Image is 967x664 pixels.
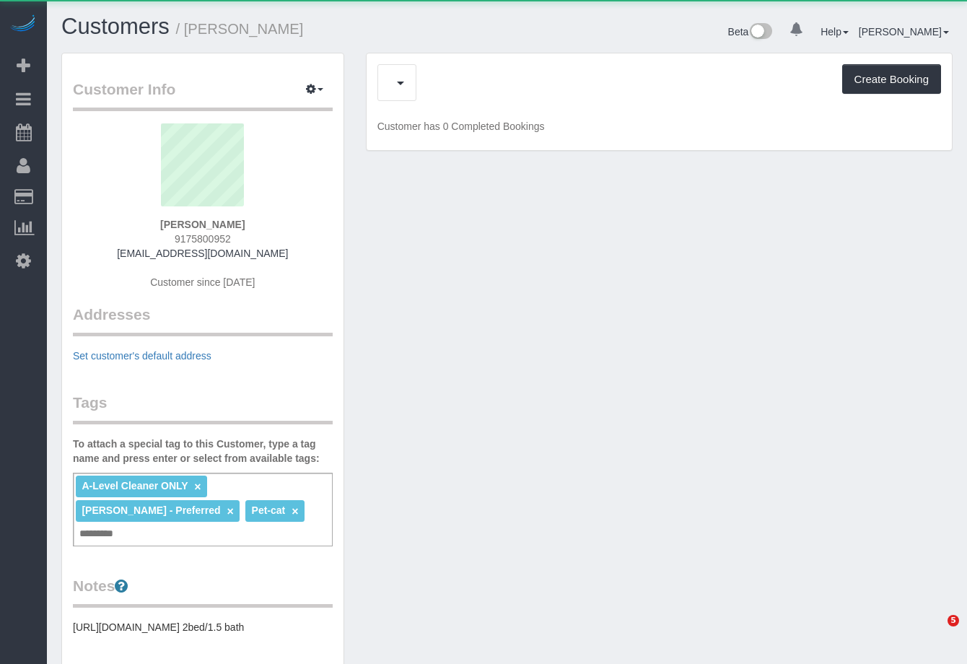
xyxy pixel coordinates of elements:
p: Customer has 0 Completed Bookings [377,119,941,134]
button: Create Booking [842,64,941,95]
a: × [292,505,298,517]
a: Help [821,26,849,38]
a: × [227,505,233,517]
strong: [PERSON_NAME] [160,219,245,230]
pre: [URL][DOMAIN_NAME] 2bed/1.5 bath [73,620,333,634]
a: [PERSON_NAME] [859,26,949,38]
span: A-Level Cleaner ONLY [82,480,188,492]
a: Customers [61,14,170,39]
a: Beta [728,26,773,38]
img: New interface [748,23,772,42]
label: To attach a special tag to this Customer, type a tag name and press enter or select from availabl... [73,437,333,466]
a: Set customer's default address [73,350,211,362]
span: Customer since [DATE] [150,276,255,288]
span: Pet-cat [252,504,286,516]
legend: Notes [73,575,333,608]
a: [EMAIL_ADDRESS][DOMAIN_NAME] [117,248,288,259]
span: [PERSON_NAME] - Preferred [82,504,220,516]
img: Automaid Logo [9,14,38,35]
legend: Tags [73,392,333,424]
iframe: Intercom live chat [918,615,953,650]
small: / [PERSON_NAME] [176,21,304,37]
span: 9175800952 [175,233,231,245]
span: 5 [948,615,959,626]
a: × [194,481,201,493]
legend: Customer Info [73,79,333,111]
